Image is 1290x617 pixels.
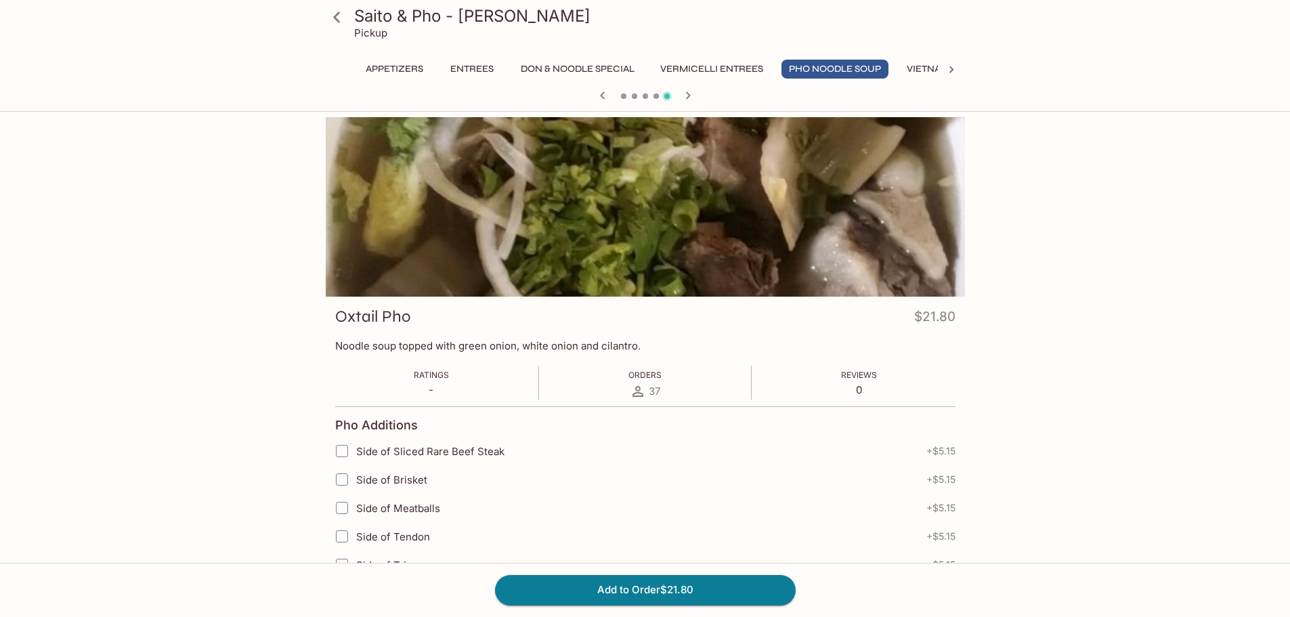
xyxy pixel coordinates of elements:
[442,60,502,79] button: Entrees
[926,531,955,542] span: + $5.15
[914,306,955,333] h4: $21.80
[628,370,662,380] span: Orders
[335,339,955,352] p: Noodle soup topped with green onion, white onion and cilantro.
[495,575,796,605] button: Add to Order$21.80
[926,559,955,570] span: + $5.15
[356,445,504,458] span: Side of Sliced Rare Beef Steak
[354,26,387,39] p: Pickup
[899,60,1042,79] button: Vietnamese Sandwiches
[356,502,440,515] span: Side of Meatballs
[649,385,660,398] span: 37
[356,473,427,486] span: Side of Brisket
[356,530,430,543] span: Side of Tendon
[841,383,877,396] p: 0
[335,418,418,433] h4: Pho Additions
[358,60,431,79] button: Appetizers
[513,60,642,79] button: Don & Noodle Special
[653,60,771,79] button: Vermicelli Entrees
[926,446,955,456] span: + $5.15
[354,5,960,26] h3: Saito & Pho - [PERSON_NAME]
[356,559,418,572] span: Side of Tripe
[926,474,955,485] span: + $5.15
[926,503,955,513] span: + $5.15
[841,370,877,380] span: Reviews
[326,117,965,297] div: Oxtail Pho
[414,383,449,396] p: -
[414,370,449,380] span: Ratings
[781,60,888,79] button: Pho Noodle Soup
[335,306,410,327] h3: Oxtail Pho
